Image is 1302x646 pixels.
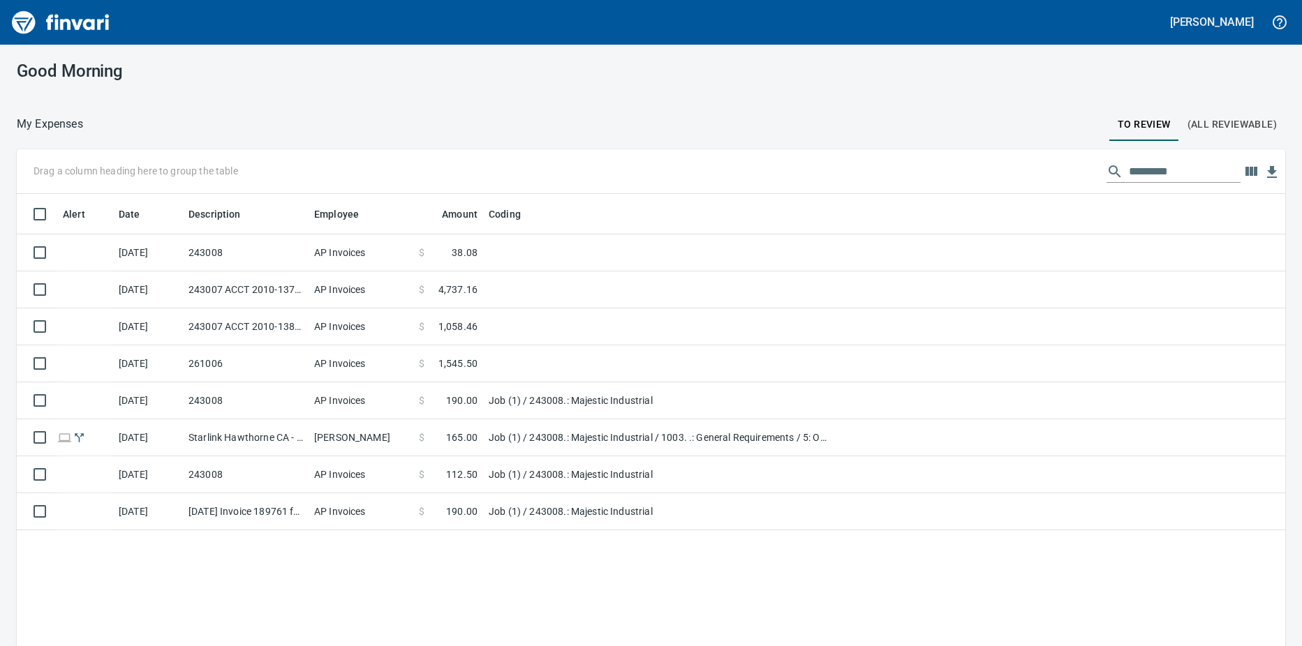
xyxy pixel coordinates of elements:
span: Description [188,206,241,223]
td: AP Invoices [309,234,413,271]
td: [DATE] Invoice 189761 from [PERSON_NAME] Aggressive Enterprises Inc. (1-22812) [183,493,309,530]
span: Online transaction [57,433,72,442]
span: 190.00 [446,504,478,518]
td: 243008 [183,234,309,271]
span: $ [419,283,424,296]
td: [DATE] [113,308,183,345]
td: [DATE] [113,345,183,382]
h3: Good Morning [17,61,417,81]
span: Split transaction [72,433,87,442]
span: 4,737.16 [438,283,478,296]
td: AP Invoices [309,308,413,345]
span: Employee [314,206,377,223]
button: [PERSON_NAME] [1167,11,1257,33]
td: AP Invoices [309,493,413,530]
td: Job (1) / 243008.: Majestic Industrial [483,382,832,419]
td: AP Invoices [309,345,413,382]
td: [PERSON_NAME] [309,419,413,456]
td: [DATE] [113,271,183,308]
span: 190.00 [446,393,478,407]
span: $ [419,320,424,333]
td: Job (1) / 243008.: Majestic Industrial / 1003. .: General Requirements / 5: Other [483,419,832,456]
td: Job (1) / 243008.: Majestic Industrial [483,456,832,493]
td: [DATE] [113,456,183,493]
h5: [PERSON_NAME] [1170,15,1254,29]
td: 261006 [183,345,309,382]
span: Amount [424,206,478,223]
span: Date [119,206,158,223]
td: 243007 ACCT 2010-1380781 [183,308,309,345]
td: AP Invoices [309,271,413,308]
span: $ [419,430,424,444]
span: Date [119,206,140,223]
td: Starlink Hawthorne CA - Majestic [183,419,309,456]
button: Download table [1262,162,1282,183]
img: Finvari [8,6,113,39]
span: $ [419,246,424,260]
span: 38.08 [452,246,478,260]
td: 243008 [183,456,309,493]
td: 243008 [183,382,309,419]
p: Drag a column heading here to group the table [34,164,238,178]
button: Choose columns to display [1241,161,1262,182]
span: Coding [489,206,521,223]
td: AP Invoices [309,382,413,419]
span: Description [188,206,259,223]
td: [DATE] [113,382,183,419]
td: Job (1) / 243008.: Majestic Industrial [483,493,832,530]
p: My Expenses [17,116,83,133]
span: $ [419,393,424,407]
span: To Review [1118,116,1171,133]
span: 165.00 [446,430,478,444]
td: [DATE] [113,234,183,271]
span: Coding [489,206,539,223]
td: [DATE] [113,493,183,530]
span: Employee [314,206,359,223]
span: Alert [63,206,103,223]
span: 1,545.50 [438,356,478,370]
span: $ [419,504,424,518]
span: 112.50 [446,467,478,481]
span: $ [419,467,424,481]
span: 1,058.46 [438,320,478,333]
span: (All Reviewable) [1188,116,1277,133]
td: AP Invoices [309,456,413,493]
span: $ [419,356,424,370]
span: Amount [442,206,478,223]
span: Alert [63,206,85,223]
nav: breadcrumb [17,116,83,133]
td: [DATE] [113,419,183,456]
td: 243007 ACCT 2010-1375781 [183,271,309,308]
